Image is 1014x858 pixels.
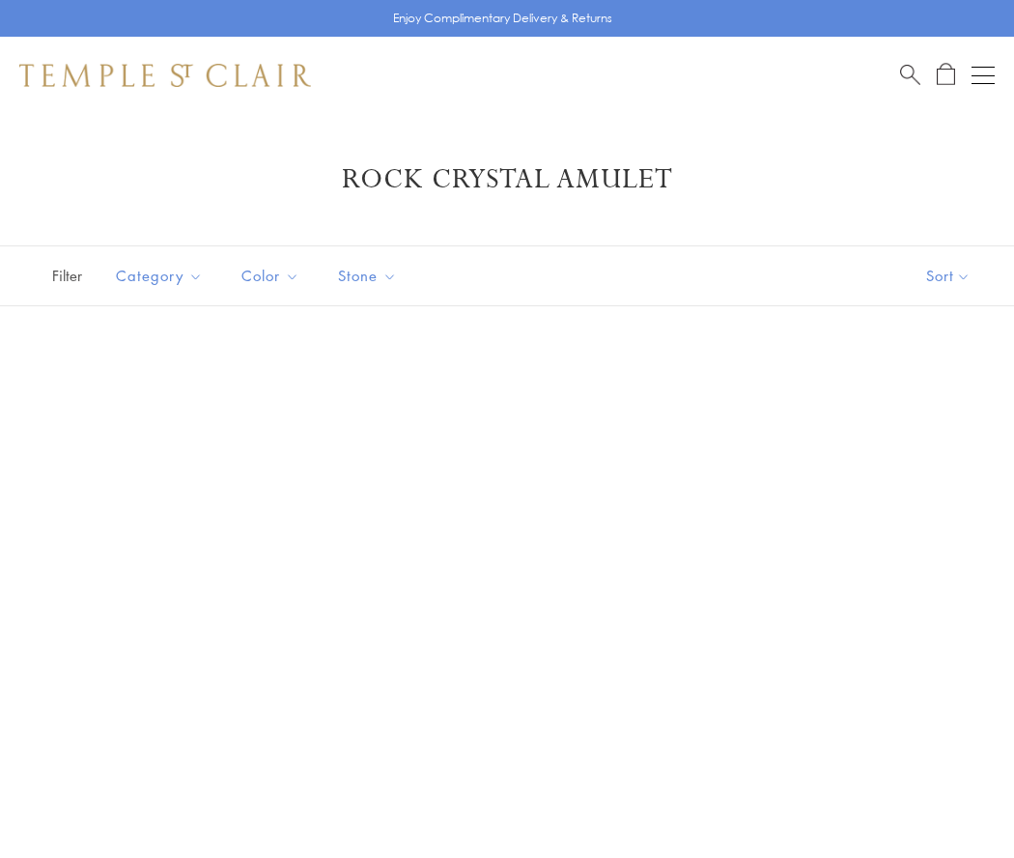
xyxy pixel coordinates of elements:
[937,63,955,87] a: Open Shopping Bag
[227,254,314,298] button: Color
[324,254,411,298] button: Stone
[48,162,966,197] h1: Rock Crystal Amulet
[900,63,920,87] a: Search
[232,264,314,288] span: Color
[972,64,995,87] button: Open navigation
[106,264,217,288] span: Category
[101,254,217,298] button: Category
[328,264,411,288] span: Stone
[393,9,612,28] p: Enjoy Complimentary Delivery & Returns
[883,246,1014,305] button: Show sort by
[19,64,311,87] img: Temple St. Clair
